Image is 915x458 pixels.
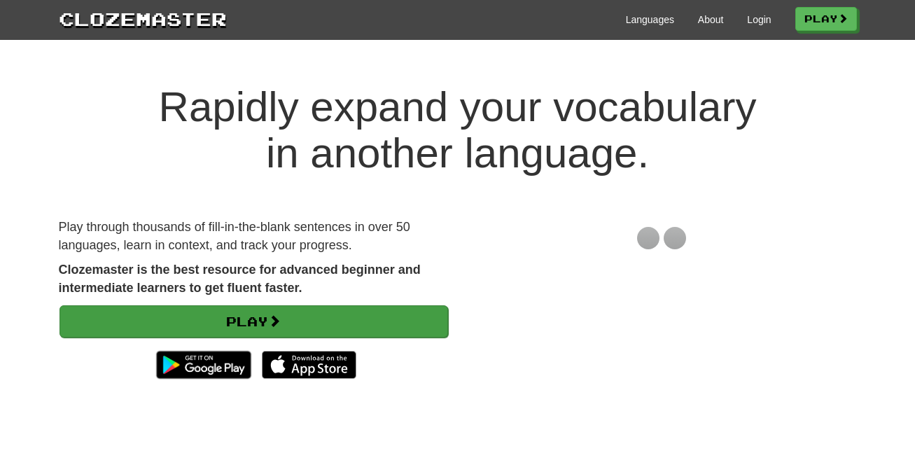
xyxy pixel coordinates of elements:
a: Login [747,13,771,27]
a: Play [795,7,857,31]
img: Get it on Google Play [149,344,258,386]
p: Play through thousands of fill-in-the-blank sentences in over 50 languages, learn in context, and... [59,218,447,254]
a: Languages [626,13,674,27]
a: About [698,13,724,27]
a: Clozemaster [59,6,227,32]
img: Download_on_the_App_Store_Badge_US-UK_135x40-25178aeef6eb6b83b96f5f2d004eda3bffbb37122de64afbaef7... [262,351,356,379]
strong: Clozemaster is the best resource for advanced beginner and intermediate learners to get fluent fa... [59,263,421,295]
a: Play [60,305,448,338]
